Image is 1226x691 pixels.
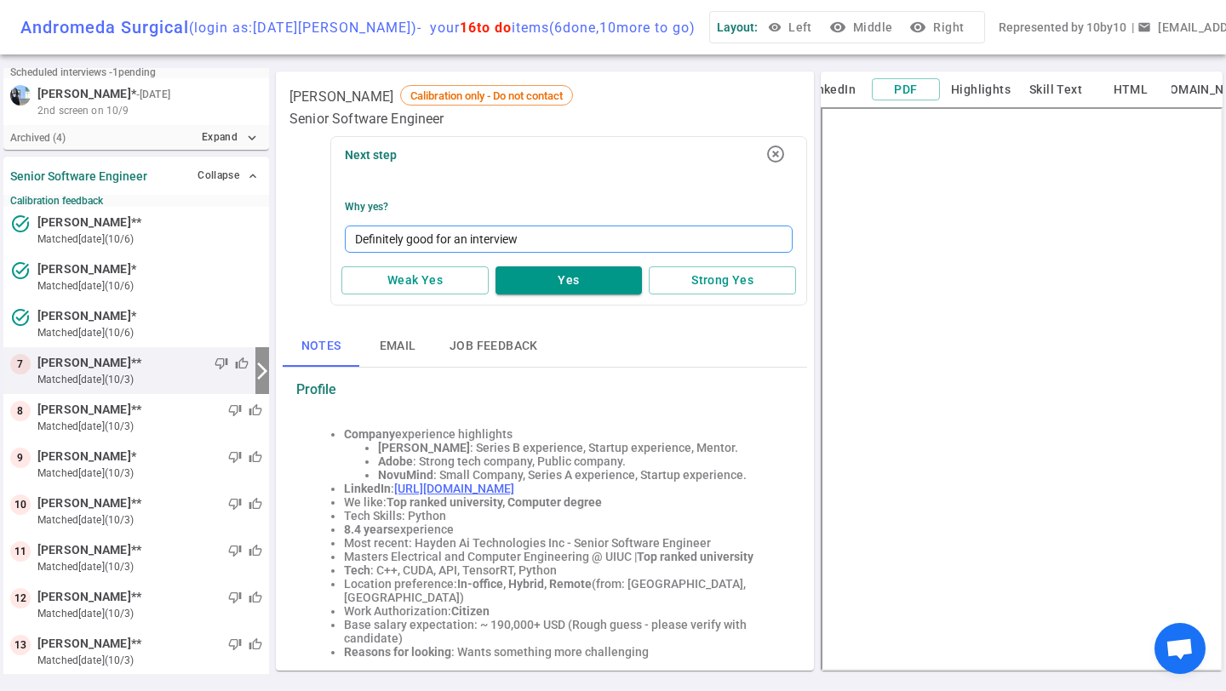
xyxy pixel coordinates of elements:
[457,577,592,591] b: In-office, Hybrid, Remote
[37,419,262,434] small: matched [DATE] (10/3)
[249,497,262,511] span: thumb_up
[37,448,131,465] span: [PERSON_NAME]
[344,563,780,577] li: : C++, CUDA, API, TensorRT, Python
[189,20,417,36] span: (login as: [DATE][PERSON_NAME] )
[10,307,31,328] i: task_alt
[37,494,131,512] span: [PERSON_NAME]
[344,427,395,441] b: Company
[289,89,393,106] span: [PERSON_NAME]
[10,354,31,374] div: 7
[759,137,793,171] button: highlight_off
[404,89,569,102] span: Calibration only - Do not contact
[826,12,899,43] button: visibilityMiddle
[906,12,971,43] button: visibilityRight
[1022,79,1090,100] button: Skill Text
[37,85,131,103] span: [PERSON_NAME]
[829,19,846,36] i: visibility
[289,111,444,128] span: Senior Software Engineer
[252,361,272,381] i: arrow_forward_ios
[20,17,696,37] div: Andromeda Surgical
[228,497,242,511] span: thumb_down
[10,401,31,421] div: 8
[37,465,262,481] small: matched [DATE] (10/3)
[228,544,242,557] span: thumb_down
[249,544,262,557] span: thumb_up
[37,541,131,559] span: [PERSON_NAME]
[244,130,260,146] i: expand_more
[37,635,131,653] span: [PERSON_NAME]
[215,357,228,370] span: thumb_down
[37,512,262,528] small: matched [DATE] (10/3)
[37,214,131,231] span: [PERSON_NAME]
[359,326,436,367] button: Email
[821,107,1223,671] iframe: candidate_document_preview__iframe
[344,618,780,645] li: Base salary expectation: ~ 190,000+ USD (Rough guess - please verify with candidate)
[797,79,865,100] button: LinkedIn
[10,260,31,281] i: task_alt
[947,79,1015,100] button: Highlights
[249,591,262,604] span: thumb_up
[37,103,129,118] span: 2nd screen on 10/9
[417,20,696,36] span: - your items ( 6 done, 10 more to go)
[37,372,249,387] small: matched [DATE] (10/3)
[10,169,147,183] strong: Senior Software Engineer
[235,357,249,370] span: thumb_up
[10,541,31,562] div: 11
[283,326,359,367] button: Notes
[341,266,489,294] button: Weak Yes
[344,536,780,550] li: Most recent: Hayden Ai Technologies Inc - Senior Software Engineer
[436,326,552,367] button: Job feedback
[344,563,370,577] b: Tech
[765,12,819,43] button: Left
[344,482,780,495] li: :
[193,163,262,188] button: Collapse
[10,132,66,144] small: Archived ( 4 )
[451,604,490,618] b: Citizen
[1154,623,1206,674] div: Open chat
[394,482,514,495] a: [URL][DOMAIN_NAME]
[378,468,780,482] li: : Small Company, Series A experience, Startup experience.
[345,226,793,253] textarea: Definitely good for an interview
[378,454,413,468] b: Adobe
[872,78,940,101] button: PDF
[378,468,433,482] b: NovuMind
[10,214,31,234] i: task_alt
[10,588,31,608] div: 12
[344,523,780,536] li: experience
[228,450,242,464] span: thumb_down
[37,260,131,278] span: [PERSON_NAME]
[249,637,262,651] span: thumb_up
[10,195,262,207] small: Calibration feedback
[249,403,262,417] span: thumb_up
[10,635,31,655] div: 13
[249,450,262,464] span: thumb_up
[37,559,262,574] small: matched [DATE] (10/3)
[37,278,262,294] small: matched [DATE] (10/6)
[345,201,388,213] div: Why Yes?
[344,495,780,509] li: We like:
[10,85,31,106] img: c71242d41979be291fd4fc4e6bf8b5af
[246,169,260,183] span: expand_less
[10,494,31,515] div: 10
[228,591,242,604] span: thumb_down
[37,401,131,419] span: [PERSON_NAME]
[37,588,131,606] span: [PERSON_NAME]
[37,231,262,247] small: matched [DATE] (10/6)
[344,509,780,523] li: Tech Skills: Python
[460,20,512,36] span: 16 to do
[344,427,513,441] span: experience highlights
[909,19,926,36] i: visibility
[37,325,262,340] small: matched [DATE] (10/6)
[1137,20,1151,34] span: email
[283,326,807,367] div: basic tabs example
[37,354,131,372] span: [PERSON_NAME]
[344,577,780,604] li: Location preference: (from: [GEOGRAPHIC_DATA], [GEOGRAPHIC_DATA])
[344,550,780,563] li: Masters Electrical and Computer Engineering @ UIUC |
[344,482,391,495] b: LinkedIn
[198,125,262,150] button: Expandexpand_more
[496,266,643,294] button: Yes
[344,645,451,659] b: Reasons for looking
[765,144,786,164] i: highlight_off
[136,87,170,102] small: - [DATE]
[344,523,393,536] b: 8.4 years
